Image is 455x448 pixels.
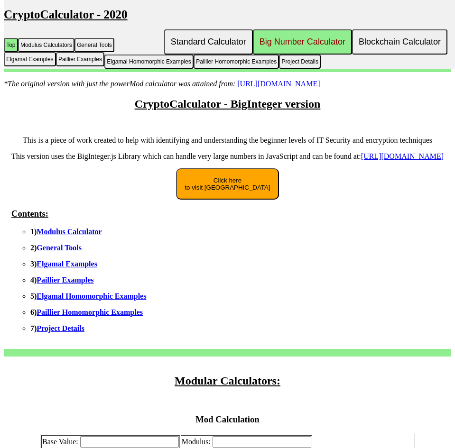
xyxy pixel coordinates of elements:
[30,308,143,316] b: 6)
[104,55,194,69] button: Elgamal Homomorphic Examples
[182,438,211,446] label: Modulus:
[135,98,321,110] u: CryptoCalculator - BigInteger version
[176,168,279,200] button: Click hereto visit [GEOGRAPHIC_DATA]
[175,375,280,387] u: Modular Calculators:
[74,38,114,52] button: General Tools
[4,414,451,425] h3: Mod Calculation
[253,29,352,55] button: Big Number Calculator
[164,29,253,55] button: Standard Calculator
[37,292,146,300] a: Elgamal Homomorphic Examples
[4,8,128,21] u: CryptoCalculator - 2020
[30,260,97,268] b: 3)
[42,438,78,446] label: Base Value:
[30,292,146,300] b: 5)
[18,38,74,52] button: Modulus Calculators
[30,276,93,284] b: 4)
[4,38,18,52] button: Top
[194,55,279,69] button: Paillier Homomorphic Examples
[8,80,233,88] u: The original version with just the powerMod calculator was attained from
[361,152,444,160] a: [URL][DOMAIN_NAME]
[11,209,48,219] u: Contents:
[37,308,143,316] a: Paillier Homomorphic Examples
[56,52,104,66] button: Paillier Examples
[237,80,320,88] a: [URL][DOMAIN_NAME]
[4,152,451,161] p: This version uses the BigInteger.js Library which can handle very large numbers in JavaScript and...
[279,55,321,69] button: Project Details
[37,276,93,284] a: Paillier Examples
[37,260,97,268] a: Elgamal Examples
[352,29,447,55] button: Blockchain Calculator
[37,324,84,332] a: Project Details
[30,324,84,332] b: 7)
[4,52,56,66] button: Elgamal Examples
[4,136,451,145] p: This is a piece of work created to help with identifying and understanding the beginner levels of...
[37,244,82,252] a: General Tools
[30,228,102,236] b: 1)
[30,244,82,252] b: 2)
[37,228,102,236] a: Modulus Calculator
